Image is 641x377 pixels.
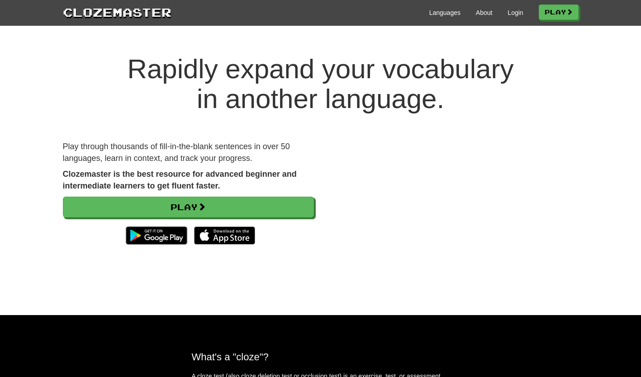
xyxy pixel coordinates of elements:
p: Play through thousands of fill-in-the-blank sentences in over 50 languages, learn in context, and... [63,141,314,164]
a: Clozemaster [63,4,171,20]
img: Download_on_the_App_Store_Badge_US-UK_135x40-25178aeef6eb6b83b96f5f2d004eda3bffbb37122de64afbaef7... [194,226,255,245]
a: About [476,8,493,17]
img: Get it on Google Play [121,222,191,249]
a: Languages [429,8,461,17]
a: Login [508,8,523,17]
h2: What's a "cloze"? [192,351,450,363]
a: Play [539,5,579,20]
a: Play [63,197,314,217]
strong: Clozemaster is the best resource for advanced beginner and intermediate learners to get fluent fa... [63,170,297,190]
